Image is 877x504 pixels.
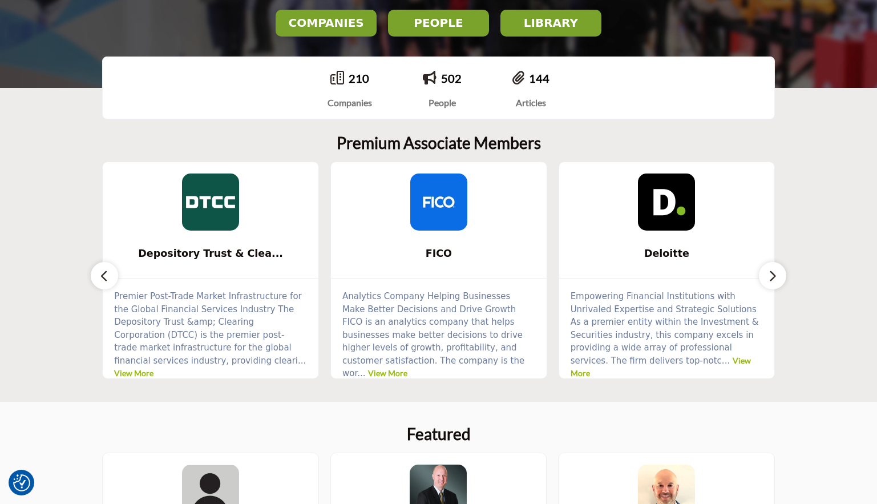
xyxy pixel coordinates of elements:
[348,239,530,269] b: FICO
[357,368,365,378] span: ...
[349,71,369,85] a: 210
[576,239,758,269] b: Deloitte
[120,239,301,269] b: Depository Trust & Clearing Corporation (DTCC)
[279,16,373,30] h2: COMPANIES
[571,356,751,378] a: View More
[391,16,486,30] h2: PEOPLE
[103,239,318,269] a: Depository Trust & Clea...
[504,16,598,30] h2: LIBRARY
[348,246,530,261] span: FICO
[337,134,541,153] h2: Premium Associate Members
[114,368,153,378] a: View More
[388,10,489,37] button: PEOPLE
[559,239,775,269] a: Deloitte
[13,474,30,491] img: Revisit consent button
[114,290,307,380] p: Premier Post-Trade Market Infrastructure for the Global Financial Services Industry The Depositor...
[571,290,763,380] p: Empowering Financial Institutions with Unrivaled Expertise and Strategic Solutions As a premier e...
[423,96,462,110] div: People
[441,71,462,85] a: 502
[182,174,239,231] img: Depository Trust & Clearing Corporation (DTCC)
[368,368,407,378] a: View More
[276,10,377,37] button: COMPANIES
[331,239,547,269] a: FICO
[576,246,758,261] span: Deloitte
[13,474,30,491] button: Consent Preferences
[120,246,301,261] span: Depository Trust & Clea...
[529,71,549,85] a: 144
[407,425,471,444] h2: Featured
[410,174,467,231] img: FICO
[638,174,695,231] img: Deloitte
[512,96,549,110] div: Articles
[342,290,535,380] p: Analytics Company Helping Businesses Make Better Decisions and Drive Growth FICO is an analytics ...
[500,10,601,37] button: LIBRARY
[328,96,372,110] div: Companies
[298,356,306,366] span: ...
[722,356,730,366] span: ...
